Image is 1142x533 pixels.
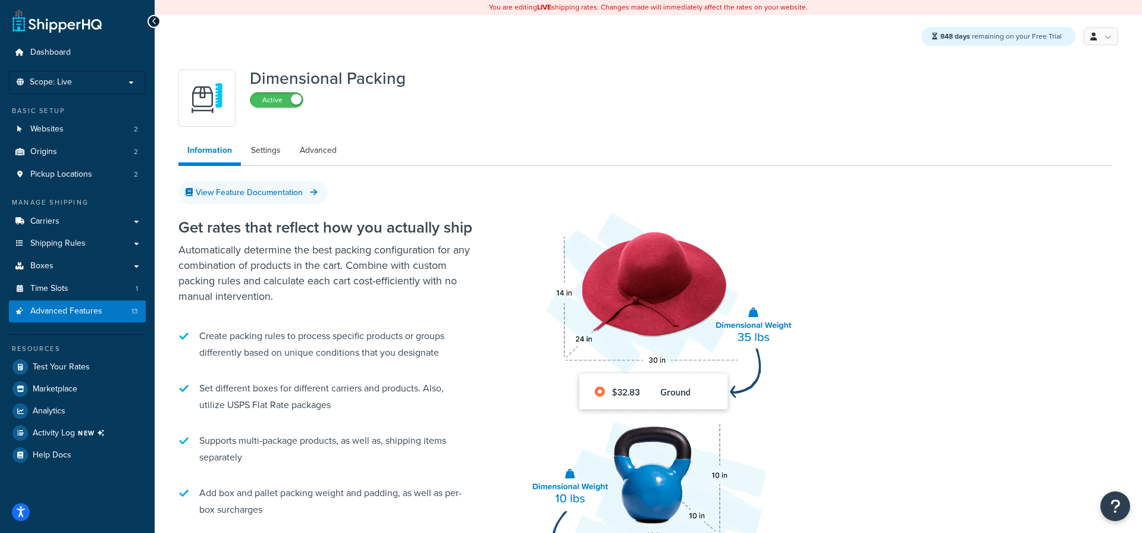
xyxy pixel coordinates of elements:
[242,139,290,162] a: Settings
[30,77,72,87] span: Scope: Live
[9,141,146,163] li: Origins
[9,164,146,186] a: Pickup Locations2
[9,255,146,277] a: Boxes
[537,2,551,12] b: LIVE
[9,118,146,140] li: Websites
[78,428,109,438] span: NEW
[134,147,138,157] span: 2
[178,139,241,166] a: Information
[9,118,146,140] a: Websites2
[9,444,146,466] a: Help Docs
[9,278,146,300] a: Time Slots1
[178,427,476,472] li: Supports multi-package products, as well as, shipping items separately
[30,48,71,58] span: Dashboard
[33,450,71,460] span: Help Docs
[9,278,146,300] li: Time Slots
[9,42,146,64] a: Dashboard
[33,384,77,394] span: Marketplace
[30,261,54,271] span: Boxes
[178,181,327,204] a: View Feature Documentation
[9,141,146,163] a: Origins2
[1100,491,1130,521] button: Open Resource Center
[178,479,476,524] li: Add box and pallet packing weight and padding, as well as per-box surcharges
[250,93,303,107] label: Active
[9,344,146,354] div: Resources
[9,422,146,444] li: [object Object]
[9,164,146,186] li: Pickup Locations
[134,124,138,134] span: 2
[9,233,146,255] a: Shipping Rules
[30,306,102,316] span: Advanced Features
[30,239,86,249] span: Shipping Rules
[9,300,146,322] a: Advanced Features13
[134,170,138,180] span: 2
[30,284,68,294] span: Time Slots
[9,356,146,378] a: Test Your Rates
[30,217,59,227] span: Carriers
[186,77,228,119] img: DTVBYsAAAAAASUVORK5CYII=
[940,31,970,42] strong: 848 days
[940,31,1062,42] span: remaining on your Free Trial
[178,322,476,367] li: Create packing rules to process specific products or groups differently based on unique condition...
[178,219,476,236] h2: Get rates that reflect how you actually ship
[131,306,138,316] span: 13
[9,300,146,322] li: Advanced Features
[291,139,346,162] a: Advanced
[33,362,90,372] span: Test Your Rates
[30,124,64,134] span: Websites
[9,378,146,400] a: Marketplace
[9,400,146,422] a: Analytics
[30,170,92,180] span: Pickup Locations
[9,422,146,444] a: Activity LogNEW
[178,242,476,304] p: Automatically determine the best packing configuration for any combination of products in the car...
[178,374,476,419] li: Set different boxes for different carriers and products. Also, utilize USPS Flat Rate packages
[9,197,146,208] div: Manage Shipping
[33,425,109,441] span: Activity Log
[250,70,406,87] h1: Dimensional Packing
[136,284,138,294] span: 1
[9,211,146,233] a: Carriers
[30,147,57,157] span: Origins
[9,106,146,116] div: Basic Setup
[33,406,65,416] span: Analytics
